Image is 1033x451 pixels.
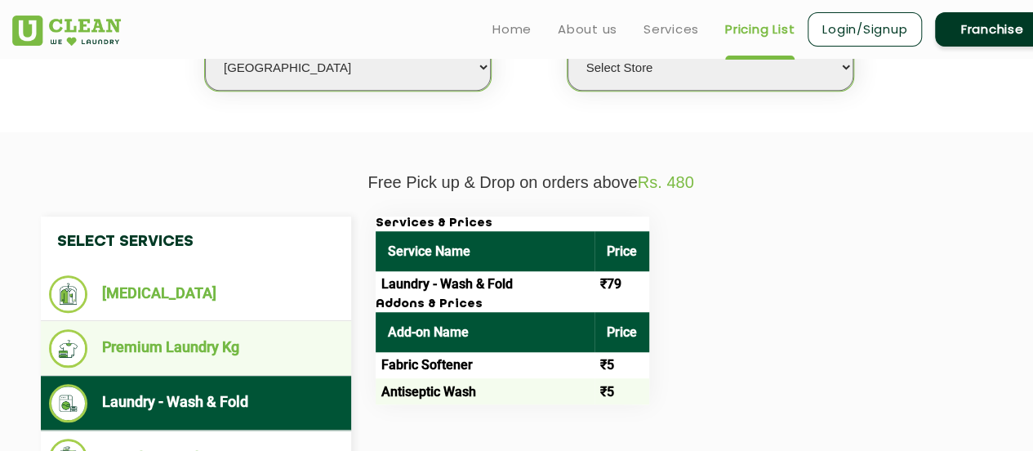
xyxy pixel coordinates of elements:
[49,384,87,422] img: Laundry - Wash & Fold
[808,12,922,47] a: Login/Signup
[49,275,87,313] img: Dry Cleaning
[558,20,617,39] a: About us
[594,271,649,297] td: ₹79
[12,16,121,46] img: UClean Laundry and Dry Cleaning
[594,231,649,271] th: Price
[643,20,699,39] a: Services
[594,352,649,378] td: ₹5
[49,329,87,368] img: Premium Laundry Kg
[49,329,343,368] li: Premium Laundry Kg
[638,173,694,191] span: Rs. 480
[49,275,343,313] li: [MEDICAL_DATA]
[492,20,532,39] a: Home
[49,384,343,422] li: Laundry - Wash & Fold
[376,231,594,271] th: Service Name
[594,378,649,404] td: ₹5
[376,352,594,378] td: Fabric Softener
[376,378,594,404] td: Antiseptic Wash
[594,312,649,352] th: Price
[376,271,594,297] td: Laundry - Wash & Fold
[376,217,649,231] h3: Services & Prices
[41,217,351,267] h4: Select Services
[376,312,594,352] th: Add-on Name
[725,20,795,39] a: Pricing List
[376,297,649,312] h3: Addons & Prices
